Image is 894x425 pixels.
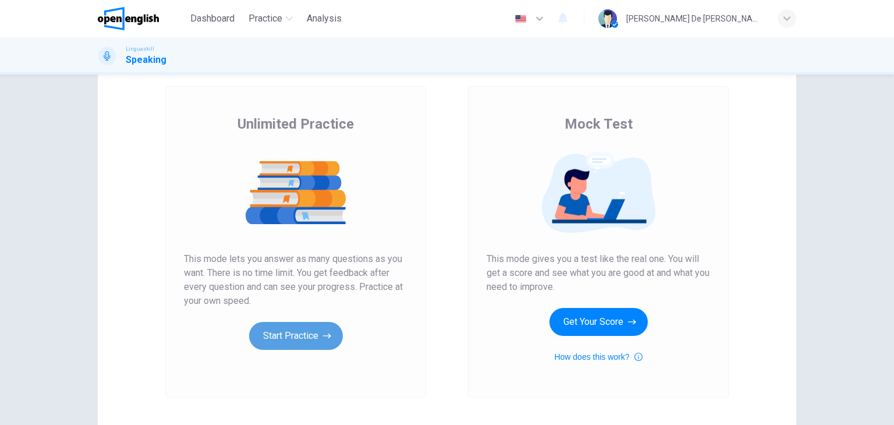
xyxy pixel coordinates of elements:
span: Linguaskill [126,45,154,53]
h1: Speaking [126,53,166,67]
button: Analysis [302,8,346,29]
button: How does this work? [554,350,642,364]
button: Get Your Score [549,308,648,336]
div: [PERSON_NAME] De [PERSON_NAME] [626,12,764,26]
button: Practice [244,8,297,29]
span: This mode gives you a test like the real one. You will get a score and see what you are good at a... [487,252,710,294]
span: Dashboard [190,12,235,26]
span: This mode lets you answer as many questions as you want. There is no time limit. You get feedback... [184,252,407,308]
img: Profile picture [598,9,617,28]
span: Practice [249,12,282,26]
span: Mock Test [565,115,633,133]
span: Analysis [307,12,342,26]
a: OpenEnglish logo [98,7,186,30]
button: Start Practice [249,322,343,350]
img: OpenEnglish logo [98,7,159,30]
img: en [513,15,528,23]
span: Unlimited Practice [237,115,354,133]
button: Dashboard [186,8,239,29]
